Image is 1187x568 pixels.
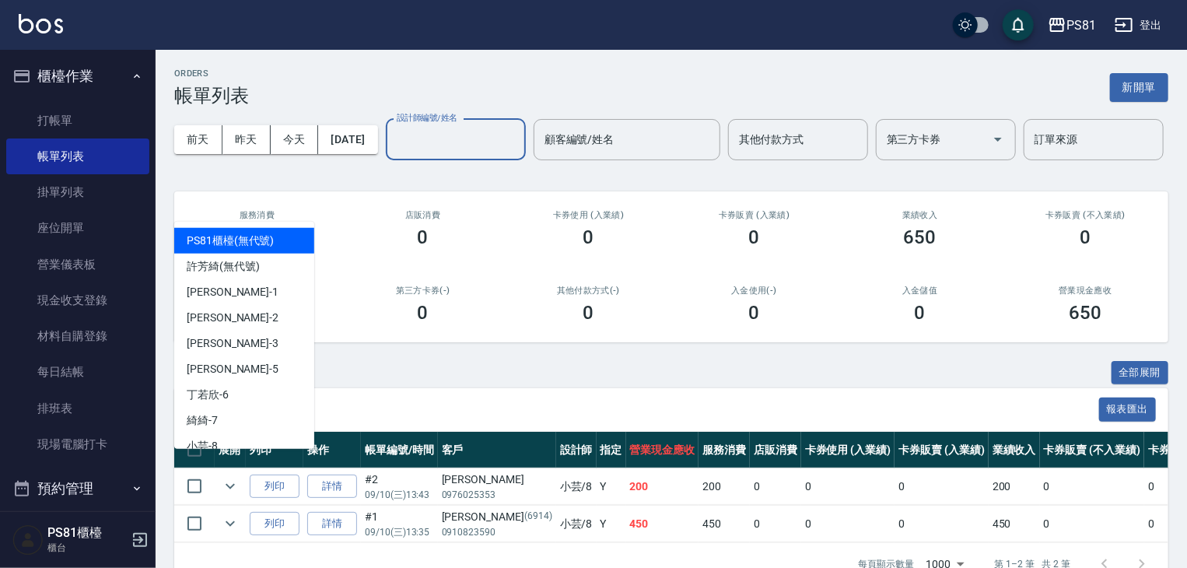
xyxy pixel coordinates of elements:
span: 小芸 -8 [187,438,218,454]
td: 小芸 /8 [556,468,597,505]
th: 店販消費 [750,432,801,468]
div: [PERSON_NAME] [442,472,552,488]
th: 列印 [246,432,303,468]
td: 0 [1040,506,1144,542]
th: 操作 [303,432,361,468]
h3: 0 [583,302,594,324]
th: 服務消費 [699,432,750,468]
h2: 入金儲值 [856,286,984,296]
a: 排班表 [6,391,149,426]
button: expand row [219,475,242,498]
th: 業績收入 [989,432,1040,468]
td: Y [597,506,626,542]
td: 小芸 /8 [556,506,597,542]
th: 帳單編號/時間 [361,432,438,468]
h3: 650 [1070,302,1102,324]
a: 營業儀表板 [6,247,149,282]
a: 詳情 [307,475,357,499]
button: Open [986,127,1010,152]
a: 現場電腦打卡 [6,426,149,462]
h2: 店販消費 [359,210,487,220]
label: 設計師編號/姓名 [397,112,457,124]
td: Y [597,468,626,505]
span: 綺綺 -7 [187,412,218,429]
h3: 0 [749,302,760,324]
button: [DATE] [318,125,377,154]
img: Person [12,524,44,556]
h2: 卡券販賣 (不入業績) [1021,210,1150,220]
h2: ORDERS [174,68,249,79]
p: 0976025353 [442,488,552,502]
h2: 入金使用(-) [690,286,818,296]
a: 詳情 [307,512,357,536]
a: 掛單列表 [6,174,149,210]
button: 櫃檯作業 [6,56,149,96]
td: 0 [895,506,989,542]
td: 450 [699,506,750,542]
h3: 服務消費 [193,210,321,220]
th: 設計師 [556,432,597,468]
th: 卡券販賣 (入業績) [895,432,989,468]
td: 0 [895,468,989,505]
td: 200 [989,468,1040,505]
th: 客戶 [438,432,556,468]
p: 0910823590 [442,525,552,539]
a: 報表匯出 [1099,401,1157,416]
th: 營業現金應收 [626,432,699,468]
button: 列印 [250,512,299,536]
p: 09/10 (三) 13:35 [365,525,434,539]
td: 0 [750,468,801,505]
a: 每日結帳 [6,354,149,390]
a: 帳單列表 [6,138,149,174]
a: 打帳單 [6,103,149,138]
h2: 卡券使用 (入業績) [524,210,653,220]
span: [PERSON_NAME] -1 [187,284,278,300]
button: 登出 [1108,11,1168,40]
h3: 0 [915,302,926,324]
button: PS81 [1042,9,1102,41]
h3: 0 [418,226,429,248]
button: 今天 [271,125,319,154]
td: 450 [989,506,1040,542]
td: 0 [1040,468,1144,505]
p: (6914) [524,509,552,525]
td: 0 [801,506,895,542]
h3: 650 [904,226,937,248]
span: PS81櫃檯 (無代號) [187,233,274,249]
span: 許芳綺 (無代號) [187,258,260,275]
button: 列印 [250,475,299,499]
button: 新開單 [1110,73,1168,102]
button: 前天 [174,125,222,154]
span: [PERSON_NAME] -5 [187,361,278,377]
button: 全部展開 [1112,361,1169,385]
h3: 0 [749,226,760,248]
h3: 0 [583,226,594,248]
img: Logo [19,14,63,33]
span: [PERSON_NAME] -2 [187,310,278,326]
h2: 業績收入 [856,210,984,220]
button: 預約管理 [6,468,149,509]
td: #1 [361,506,438,542]
td: 0 [801,468,895,505]
h3: 0 [418,302,429,324]
th: 卡券使用 (入業績) [801,432,895,468]
button: 報表及分析 [6,509,149,549]
a: 現金收支登錄 [6,282,149,318]
h2: 卡券販賣 (入業績) [690,210,818,220]
span: 訂單列表 [193,402,1099,418]
td: #2 [361,468,438,505]
div: PS81 [1066,16,1096,35]
button: 昨天 [222,125,271,154]
a: 材料自購登錄 [6,318,149,354]
h2: 第三方卡券(-) [359,286,487,296]
h3: 0 [1080,226,1091,248]
span: 丁若欣 -6 [187,387,229,403]
h2: 營業現金應收 [1021,286,1150,296]
th: 展開 [215,432,246,468]
p: 櫃台 [47,541,127,555]
td: 200 [699,468,750,505]
td: 200 [626,468,699,505]
h2: 其他付款方式(-) [524,286,653,296]
a: 座位開單 [6,210,149,246]
h3: 帳單列表 [174,85,249,107]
